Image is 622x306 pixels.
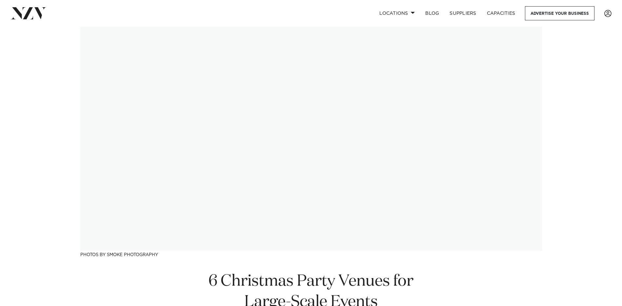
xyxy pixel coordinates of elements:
[80,253,158,257] a: Photos by Smoke Photography
[10,7,46,19] img: nzv-logo.png
[482,6,521,20] a: Capacities
[444,6,481,20] a: SUPPLIERS
[525,6,594,20] a: Advertise your business
[420,6,444,20] a: BLOG
[374,6,420,20] a: Locations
